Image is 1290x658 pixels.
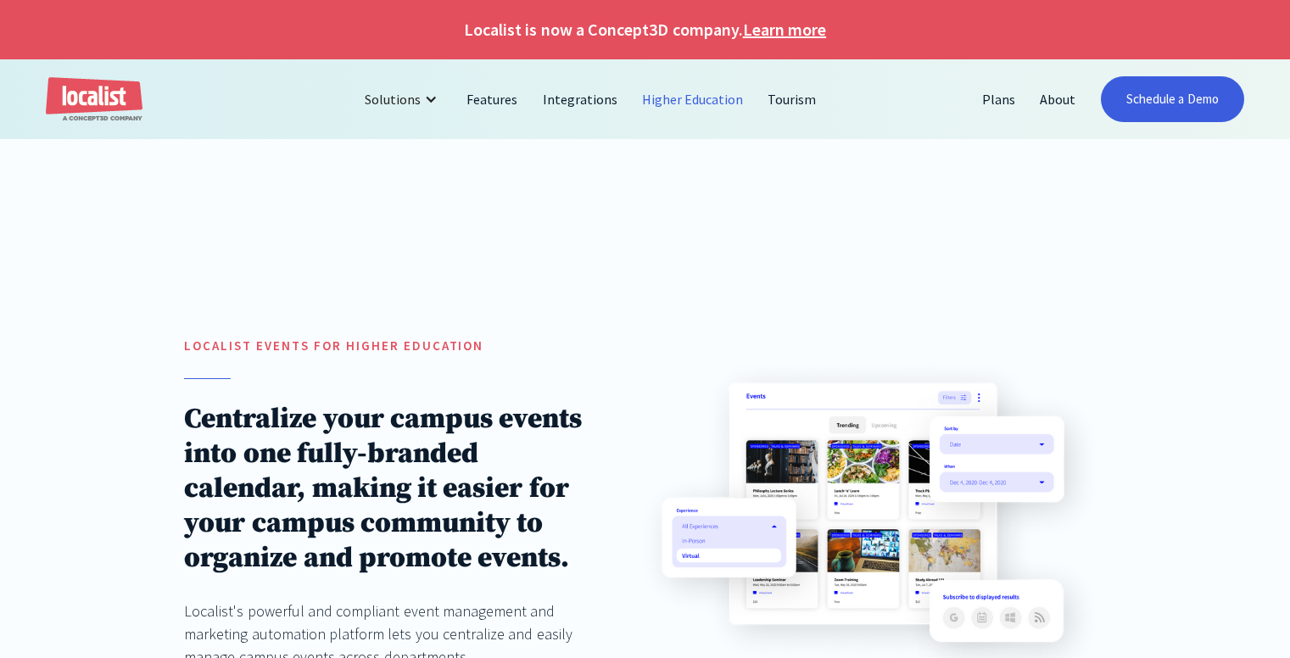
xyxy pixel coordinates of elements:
a: Tourism [756,79,829,120]
h5: localist Events for Higher education [184,337,599,356]
a: Plans [970,79,1028,120]
div: Solutions [352,79,455,120]
a: Schedule a Demo [1101,76,1244,122]
a: Learn more [743,17,826,42]
div: Solutions [365,89,421,109]
h1: Centralize your campus events into one fully-branded calendar, making it easier for your campus c... [184,402,599,576]
a: Features [455,79,530,120]
a: About [1028,79,1088,120]
a: home [46,77,142,122]
a: Integrations [531,79,630,120]
a: Higher Education [630,79,757,120]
